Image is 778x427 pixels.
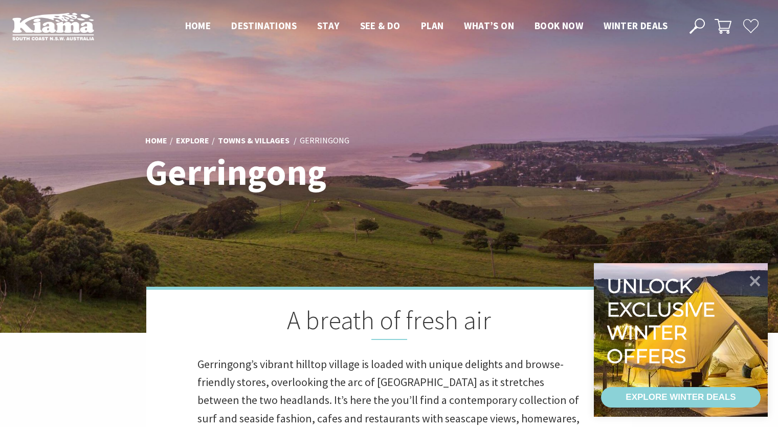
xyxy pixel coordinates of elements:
li: Gerringong [300,134,349,147]
div: EXPLORE WINTER DEALS [626,387,736,408]
img: Kiama Logo [12,12,94,40]
span: Plan [421,19,444,32]
span: See & Do [360,19,401,32]
a: EXPLORE WINTER DEALS [601,387,761,408]
div: Unlock exclusive winter offers [607,274,720,368]
h1: Gerringong [145,153,434,192]
h2: A breath of fresh air [197,305,581,340]
span: Stay [317,19,340,32]
span: Destinations [231,19,297,32]
span: Winter Deals [604,19,668,32]
a: Towns & Villages [218,135,290,146]
span: Book now [535,19,583,32]
nav: Main Menu [175,18,678,35]
span: Home [185,19,211,32]
a: Home [145,135,167,146]
a: Explore [176,135,209,146]
span: What’s On [464,19,514,32]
